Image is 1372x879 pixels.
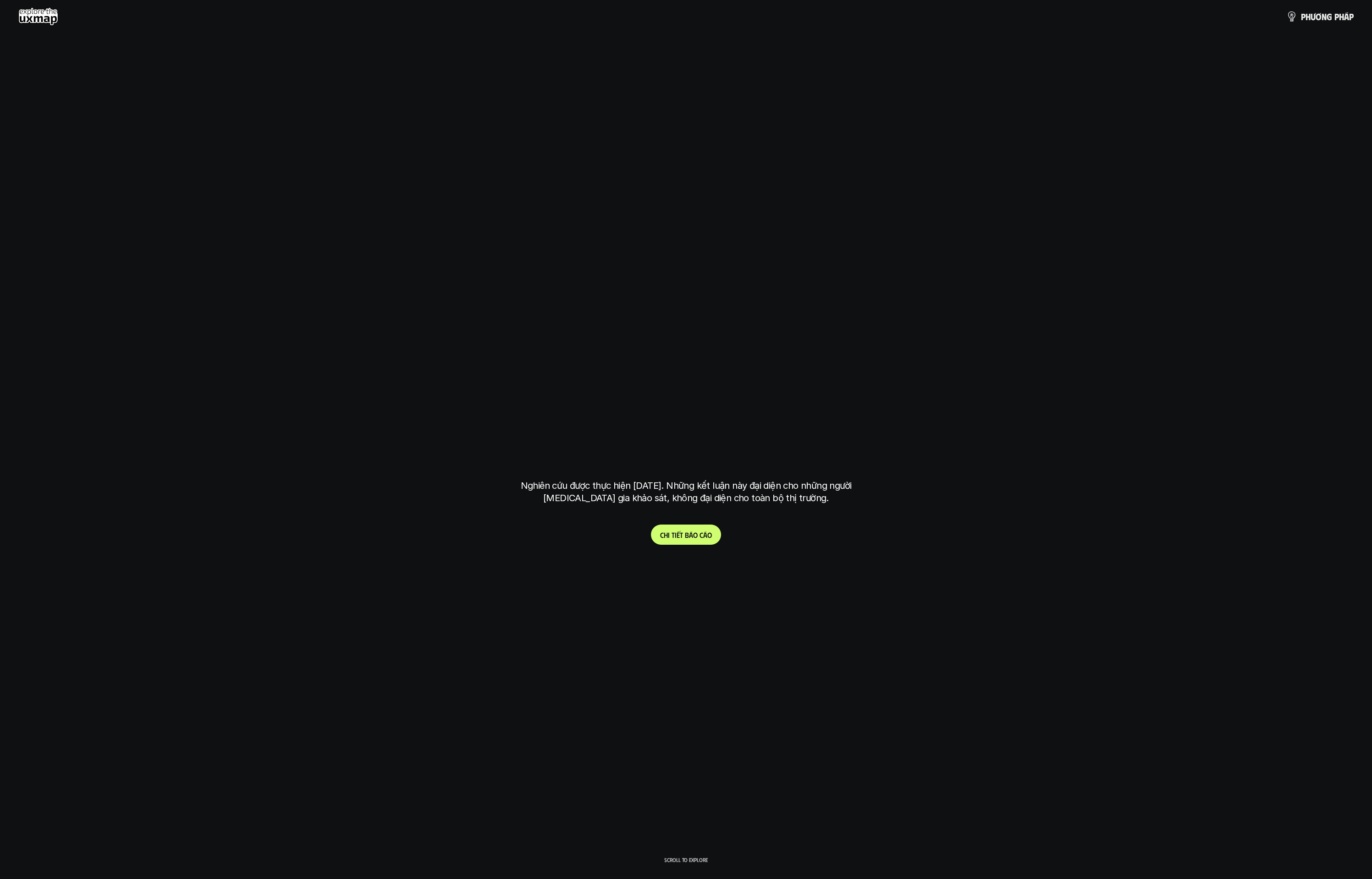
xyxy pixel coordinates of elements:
span: g [1327,11,1332,22]
p: Nghiên cứu được thực hiện [DATE]. Những kết luận này đại diện cho những người [MEDICAL_DATA] gia ... [514,480,858,504]
span: t [680,531,683,539]
span: á [1344,11,1349,22]
span: o [693,531,698,539]
p: Scroll to explore [664,857,708,863]
span: c [700,531,703,539]
span: b [685,531,689,539]
span: h [1306,11,1311,22]
a: Chitiếtbáocáo [651,525,721,545]
span: p [1334,11,1339,22]
span: ế [677,531,680,539]
span: n [1322,11,1327,22]
span: i [668,531,670,539]
span: C [660,531,664,539]
span: ư [1311,11,1316,22]
h1: tại [GEOGRAPHIC_DATA] [523,431,849,470]
h6: Kết quả nghiên cứu [655,337,724,348]
span: h [664,531,668,539]
span: i [675,531,677,539]
span: o [707,531,712,539]
span: á [703,531,707,539]
span: p [1349,11,1354,22]
a: phươngpháp [1286,7,1354,26]
span: h [1339,11,1344,22]
h1: phạm vi công việc của [519,359,854,398]
span: t [672,531,675,539]
span: á [689,531,693,539]
span: p [1301,11,1306,22]
span: ơ [1316,11,1322,22]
